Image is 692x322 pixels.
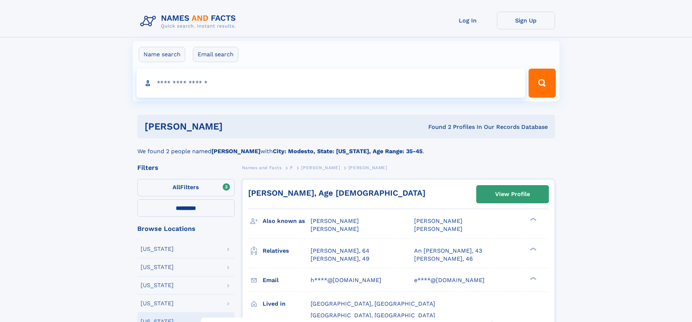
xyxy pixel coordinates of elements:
[263,215,311,227] h3: Also known as
[193,47,238,62] label: Email search
[311,217,359,224] span: [PERSON_NAME]
[263,274,311,286] h3: Email
[211,148,260,155] b: [PERSON_NAME]
[141,264,174,270] div: [US_STATE]
[414,247,482,255] a: An [PERSON_NAME], 43
[137,179,235,196] label: Filters
[137,12,242,31] img: Logo Names and Facts
[348,165,387,170] span: [PERSON_NAME]
[248,188,425,197] a: [PERSON_NAME], Age [DEMOGRAPHIC_DATA]
[273,148,422,155] b: City: Modesto, State: [US_STATE], Age Range: 35-45
[528,217,537,222] div: ❯
[311,225,359,232] span: [PERSON_NAME]
[311,247,369,255] a: [PERSON_NAME], 64
[137,138,555,156] div: We found 2 people named with .
[141,246,174,252] div: [US_STATE]
[325,123,548,131] div: Found 2 Profiles In Our Records Database
[477,186,549,203] a: View Profile
[141,282,174,288] div: [US_STATE]
[301,163,340,172] a: [PERSON_NAME]
[414,255,473,263] a: [PERSON_NAME], 46
[290,165,293,170] span: P
[263,245,311,257] h3: Relatives
[145,122,325,131] h1: [PERSON_NAME]
[301,165,340,170] span: [PERSON_NAME]
[529,69,555,98] button: Search Button
[263,298,311,310] h3: Lived in
[414,225,462,232] span: [PERSON_NAME]
[141,301,174,306] div: [US_STATE]
[495,186,530,203] div: View Profile
[528,246,537,251] div: ❯
[439,12,497,29] a: Log In
[414,217,462,224] span: [PERSON_NAME]
[242,163,282,172] a: Names and Facts
[528,276,537,281] div: ❯
[137,225,235,232] div: Browse Locations
[137,69,526,98] input: search input
[497,12,555,29] a: Sign Up
[173,184,180,191] span: All
[290,163,293,172] a: P
[139,47,185,62] label: Name search
[311,300,435,307] span: [GEOGRAPHIC_DATA], [GEOGRAPHIC_DATA]
[311,312,435,319] span: [GEOGRAPHIC_DATA], [GEOGRAPHIC_DATA]
[311,255,369,263] a: [PERSON_NAME], 49
[137,164,235,171] div: Filters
